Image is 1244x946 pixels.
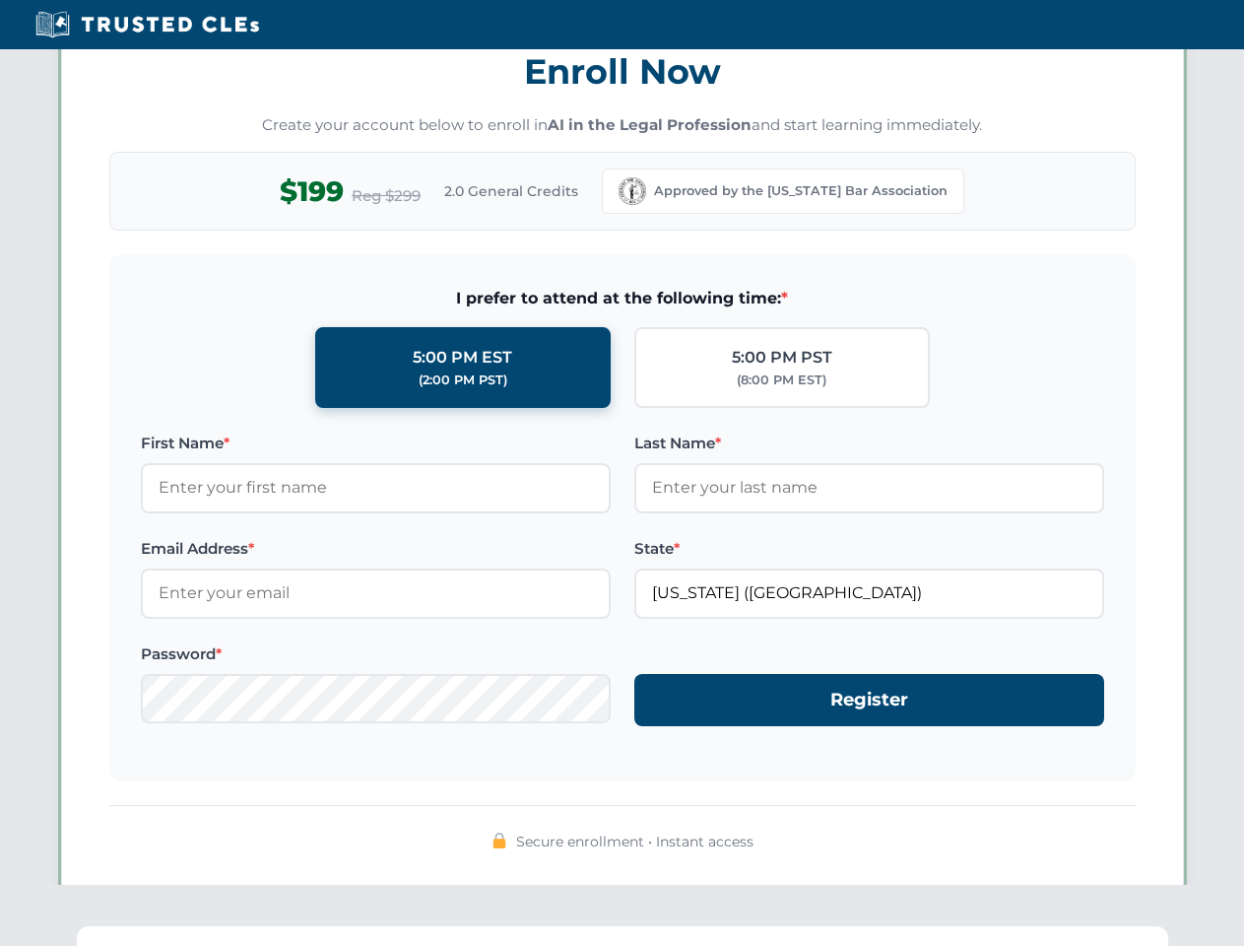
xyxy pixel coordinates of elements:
[654,181,948,201] span: Approved by the [US_STATE] Bar Association
[419,371,507,390] div: (2:00 PM PST)
[141,286,1104,311] span: I prefer to attend at the following time:
[634,569,1104,618] input: Kentucky (KY)
[141,537,611,561] label: Email Address
[619,177,646,205] img: Kentucky Bar
[141,463,611,512] input: Enter your first name
[444,180,578,202] span: 2.0 General Credits
[634,432,1104,455] label: Last Name
[413,345,512,371] div: 5:00 PM EST
[109,114,1136,137] p: Create your account below to enroll in and start learning immediately.
[141,569,611,618] input: Enter your email
[141,432,611,455] label: First Name
[141,642,611,666] label: Password
[516,831,753,852] span: Secure enrollment • Instant access
[634,463,1104,512] input: Enter your last name
[280,169,344,214] span: $199
[732,345,832,371] div: 5:00 PM PST
[737,371,826,390] div: (8:00 PM EST)
[30,10,265,39] img: Trusted CLEs
[634,674,1104,726] button: Register
[548,115,752,134] strong: AI in the Legal Profession
[634,537,1104,561] label: State
[109,40,1136,102] h3: Enroll Now
[352,184,421,208] span: Reg $299
[491,833,507,848] img: 🔒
